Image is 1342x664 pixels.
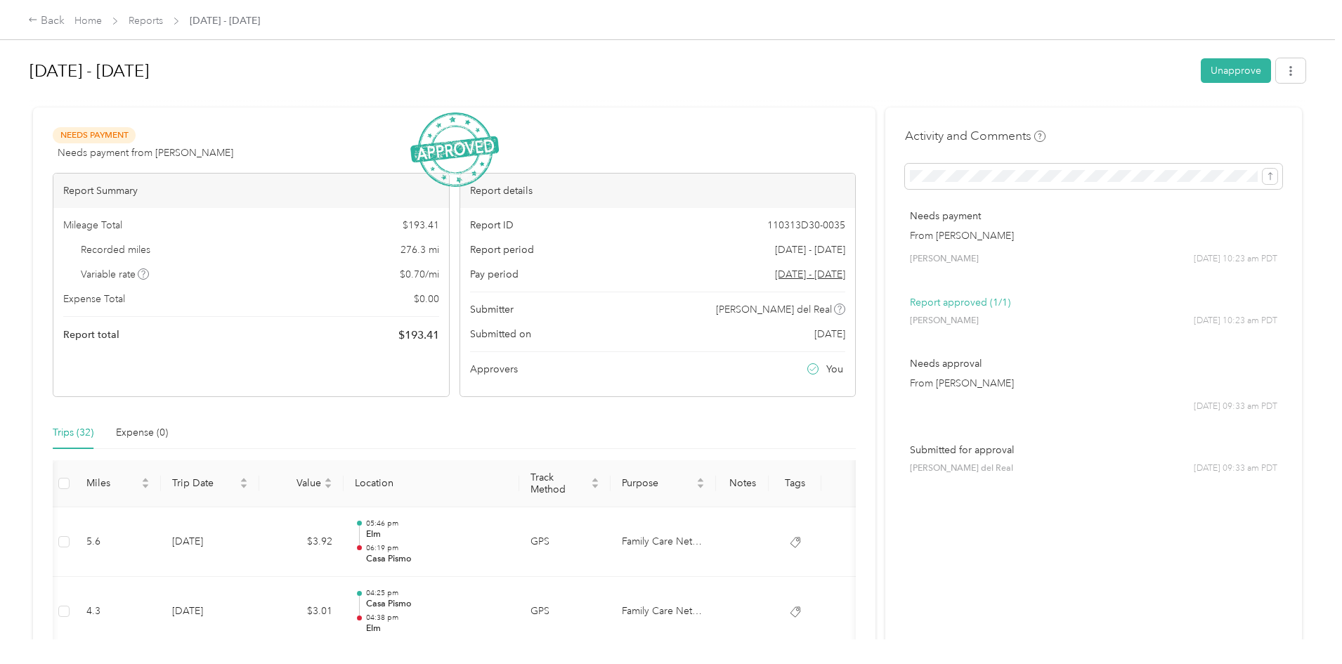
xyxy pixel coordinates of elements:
[767,218,845,233] span: 110313D30-0035
[53,174,449,208] div: Report Summary
[366,588,508,598] p: 04:25 pm
[75,507,161,578] td: 5.6
[530,471,588,495] span: Track Method
[460,174,856,208] div: Report details
[81,242,150,257] span: Recorded miles
[814,327,845,341] span: [DATE]
[161,460,259,507] th: Trip Date
[611,577,716,647] td: Family Care Network
[910,462,1013,475] span: [PERSON_NAME] del Real
[398,327,439,344] span: $ 193.41
[470,302,514,317] span: Submitter
[910,376,1277,391] p: From [PERSON_NAME]
[905,127,1045,145] h4: Activity and Comments
[190,13,260,28] span: [DATE] - [DATE]
[696,482,705,490] span: caret-down
[591,482,599,490] span: caret-down
[910,443,1277,457] p: Submitted for approval
[519,577,611,647] td: GPS
[519,460,611,507] th: Track Method
[470,218,514,233] span: Report ID
[74,15,102,27] a: Home
[129,15,163,27] a: Reports
[75,577,161,647] td: 4.3
[141,476,150,484] span: caret-up
[611,460,716,507] th: Purpose
[75,460,161,507] th: Miles
[259,507,344,578] td: $3.92
[366,528,508,541] p: Elm
[470,242,534,257] span: Report period
[28,13,65,30] div: Back
[366,543,508,553] p: 06:19 pm
[240,482,248,490] span: caret-down
[1194,253,1277,266] span: [DATE] 10:23 am PDT
[161,507,259,578] td: [DATE]
[172,477,237,489] span: Trip Date
[366,613,508,623] p: 04:38 pm
[63,292,125,306] span: Expense Total
[775,267,845,282] span: Go to pay period
[324,476,332,484] span: caret-up
[240,476,248,484] span: caret-up
[116,425,168,441] div: Expense (0)
[63,218,122,233] span: Mileage Total
[259,577,344,647] td: $3.01
[58,145,233,160] span: Needs payment from [PERSON_NAME]
[470,267,519,282] span: Pay period
[259,460,344,507] th: Value
[775,242,845,257] span: [DATE] - [DATE]
[910,209,1277,223] p: Needs payment
[696,476,705,484] span: caret-up
[622,477,693,489] span: Purpose
[1201,58,1271,83] button: Unapprove
[403,218,439,233] span: $ 193.41
[400,242,439,257] span: 276.3 mi
[63,327,119,342] span: Report total
[30,54,1191,88] h1: Sep 15 - 28, 2025
[366,519,508,528] p: 05:46 pm
[910,295,1277,310] p: Report approved (1/1)
[81,267,150,282] span: Variable rate
[366,598,508,611] p: Casa Pismo
[141,482,150,490] span: caret-down
[344,460,519,507] th: Location
[1263,585,1342,664] iframe: Everlance-gr Chat Button Frame
[271,477,321,489] span: Value
[324,482,332,490] span: caret-down
[366,553,508,566] p: Casa Pismo
[1194,401,1277,413] span: [DATE] 09:33 am PDT
[910,356,1277,371] p: Needs approval
[53,127,136,143] span: Needs Payment
[591,476,599,484] span: caret-up
[769,460,821,507] th: Tags
[410,112,499,188] img: ApprovedStamp
[161,577,259,647] td: [DATE]
[519,507,611,578] td: GPS
[1194,462,1277,475] span: [DATE] 09:33 am PDT
[910,228,1277,243] p: From [PERSON_NAME]
[414,292,439,306] span: $ 0.00
[366,623,508,635] p: Elm
[716,460,769,507] th: Notes
[910,315,979,327] span: [PERSON_NAME]
[716,302,832,317] span: [PERSON_NAME] del Real
[400,267,439,282] span: $ 0.70 / mi
[53,425,93,441] div: Trips (32)
[86,477,138,489] span: Miles
[470,362,518,377] span: Approvers
[910,253,979,266] span: [PERSON_NAME]
[470,327,531,341] span: Submitted on
[1194,315,1277,327] span: [DATE] 10:23 am PDT
[611,507,716,578] td: Family Care Network
[826,362,843,377] span: You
